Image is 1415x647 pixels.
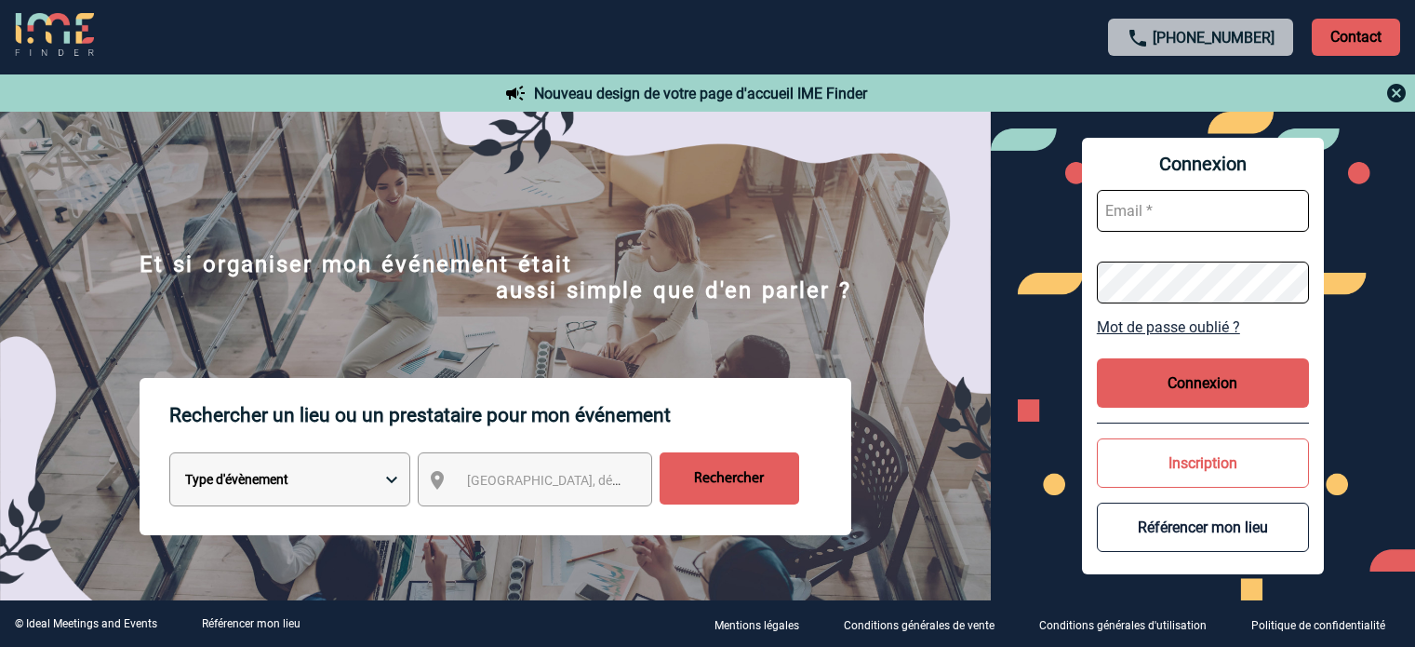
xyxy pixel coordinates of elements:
[1127,27,1149,49] img: call-24-px.png
[169,378,851,452] p: Rechercher un lieu ou un prestataire pour mon événement
[1097,318,1309,336] a: Mot de passe oublié ?
[714,619,799,632] p: Mentions légales
[1153,29,1275,47] a: [PHONE_NUMBER]
[467,473,726,488] span: [GEOGRAPHIC_DATA], département, région...
[1097,438,1309,488] button: Inscription
[1312,19,1400,56] p: Contact
[660,452,799,505] input: Rechercher
[1251,619,1385,632] p: Politique de confidentialité
[1097,153,1309,175] span: Connexion
[1236,615,1415,633] a: Politique de confidentialité
[15,617,157,630] div: © Ideal Meetings and Events
[1097,358,1309,408] button: Connexion
[202,617,300,630] a: Référencer mon lieu
[1097,503,1309,552] button: Référencer mon lieu
[829,615,1024,633] a: Conditions générales de vente
[1024,615,1236,633] a: Conditions générales d'utilisation
[844,619,995,632] p: Conditions générales de vente
[1039,619,1207,632] p: Conditions générales d'utilisation
[1097,190,1309,232] input: Email *
[700,615,829,633] a: Mentions légales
